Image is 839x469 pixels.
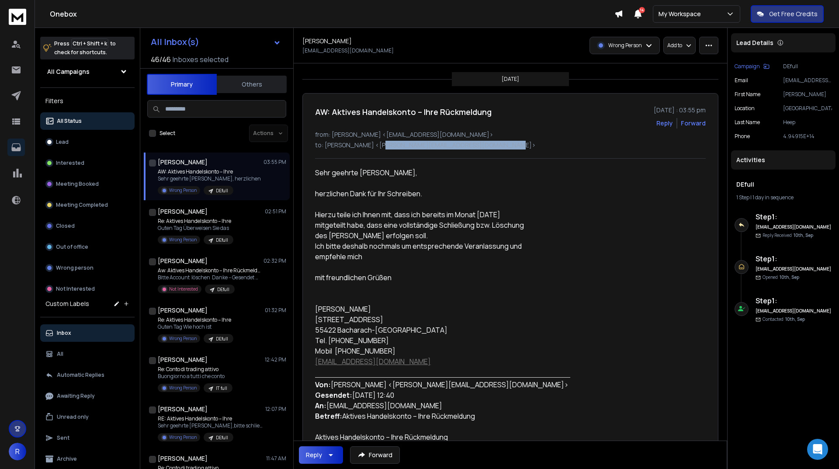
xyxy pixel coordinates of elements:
h1: [PERSON_NAME] [158,405,208,413]
h1: [PERSON_NAME] [158,306,208,315]
h1: [PERSON_NAME] [158,158,208,167]
span: Ctrl + Shift + k [71,38,108,49]
p: [EMAIL_ADDRESS][DOMAIN_NAME] [302,47,394,54]
p: [PERSON_NAME] [783,91,832,98]
a: [EMAIL_ADDRESS][DOMAIN_NAME] [315,357,431,366]
p: Buongiorno a tutti che conto [158,373,232,380]
button: All [40,345,135,363]
span: Ich bitte deshalb nochmals um entsprechende Veranlassung und [315,241,522,251]
button: Sent [40,429,135,447]
h6: [EMAIL_ADDRESS][DOMAIN_NAME] [756,224,832,230]
p: [STREET_ADDRESS] [315,314,570,325]
b: An: [315,401,326,410]
button: R [9,443,26,460]
p: Wrong person [56,264,94,271]
p: Phone [735,133,750,140]
p: Wrong Person [169,385,197,391]
p: DEfull [217,286,229,293]
p: RE: Aktives Handelskonto – Ihre [158,415,263,422]
h1: [PERSON_NAME] [158,257,208,265]
p: Re: Conto di trading attivo [158,366,232,373]
p: IT full [216,385,227,392]
p: Wrong Person [169,187,197,194]
h1: Onebox [50,9,614,19]
div: Open Intercom Messenger [807,439,828,460]
p: Email [735,77,748,84]
h3: Filters [40,95,135,107]
p: [PERSON_NAME] [315,304,570,314]
p: Closed [56,222,75,229]
span: 10th, Sep [785,316,805,322]
h6: Step 1 : [756,212,832,222]
h1: DEfull [736,180,830,189]
p: Mobil [PHONE_NUMBER] [315,346,570,356]
button: Automatic Replies [40,366,135,384]
button: All Inbox(s) [144,33,288,51]
label: Select [159,130,175,137]
h3: Inboxes selected [173,54,229,65]
p: Guten Tag Überweisen Sie das [158,225,233,232]
button: All Status [40,112,135,130]
p: DEfull [216,336,228,342]
span: 10th, Sep [780,274,799,280]
p: Not Interested [169,286,198,292]
button: Unread only [40,408,135,426]
p: DEfull [216,237,228,243]
span: 1 Step [736,194,749,201]
p: Heep [783,119,832,126]
p: AW: Aktives Handelskonto – Ihre [158,168,261,175]
p: 12:42 PM [265,356,286,363]
p: from: [PERSON_NAME] <[EMAIL_ADDRESS][DOMAIN_NAME]> [315,130,706,139]
p: All Status [57,118,82,125]
p: Out of office [56,243,88,250]
button: Meeting Booked [40,175,135,193]
div: Activities [731,150,836,170]
h1: [PERSON_NAME] [158,454,208,463]
p: Wrong Person [169,434,197,441]
span: mit freundlichen Grüßen [315,273,392,282]
button: Inbox [40,324,135,342]
p: Sehr geehrte [PERSON_NAME],bitte schließen [158,422,263,429]
p: Contacted [763,316,805,323]
p: Awaiting Reply [57,393,95,400]
p: Campaign [735,63,760,70]
button: Closed [40,217,135,235]
p: location [735,105,755,112]
b: Von: [315,380,331,389]
p: DEfull [783,63,832,70]
p: Wrong Person [169,335,197,342]
h6: [EMAIL_ADDRESS][DOMAIN_NAME] [756,308,832,314]
span: mitgeteilt habe, dass eine vollständige Schließung bzw. Löschung [315,220,524,230]
p: 01:32 PM [265,307,286,314]
h6: Step 1 : [756,254,832,264]
p: Wrong Person [608,42,642,49]
p: Meeting Booked [56,181,99,188]
button: Forward [350,446,400,464]
h1: [PERSON_NAME] [158,207,208,216]
p: Re: Aktives Handelskonto – Ihre [158,316,233,323]
p: Interested [56,160,84,167]
h1: All Campaigns [47,67,90,76]
p: Guten Tag Wie hoch ist [158,323,233,330]
p: 11:47 AM [266,455,286,462]
button: Primary [147,74,217,95]
h6: Step 1 : [756,295,832,306]
h6: [EMAIL_ADDRESS][DOMAIN_NAME] [756,266,832,272]
button: Meeting Completed [40,196,135,214]
span: 14 [639,7,645,13]
button: Not Interested [40,280,135,298]
p: [DATE] : 03:55 pm [654,106,706,115]
h1: All Inbox(s) [151,38,199,46]
p: All [57,351,63,358]
button: Reply [656,119,673,128]
p: Opened [763,274,799,281]
span: Sehr geehrte [PERSON_NAME], [315,168,417,177]
p: 03:55 PM [263,159,286,166]
button: Campaign [735,63,770,70]
p: Aktives Handelskonto – Ihre Rückmeldung [315,432,570,442]
div: Forward [681,119,706,128]
p: Sent [57,434,69,441]
p: Aw: Aktives Handelskonto – Ihre Rückmeldung [158,267,263,274]
span: herzlichen Dank für Ihr Schreiben. [315,189,422,198]
p: [EMAIL_ADDRESS][DOMAIN_NAME] [783,77,832,84]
